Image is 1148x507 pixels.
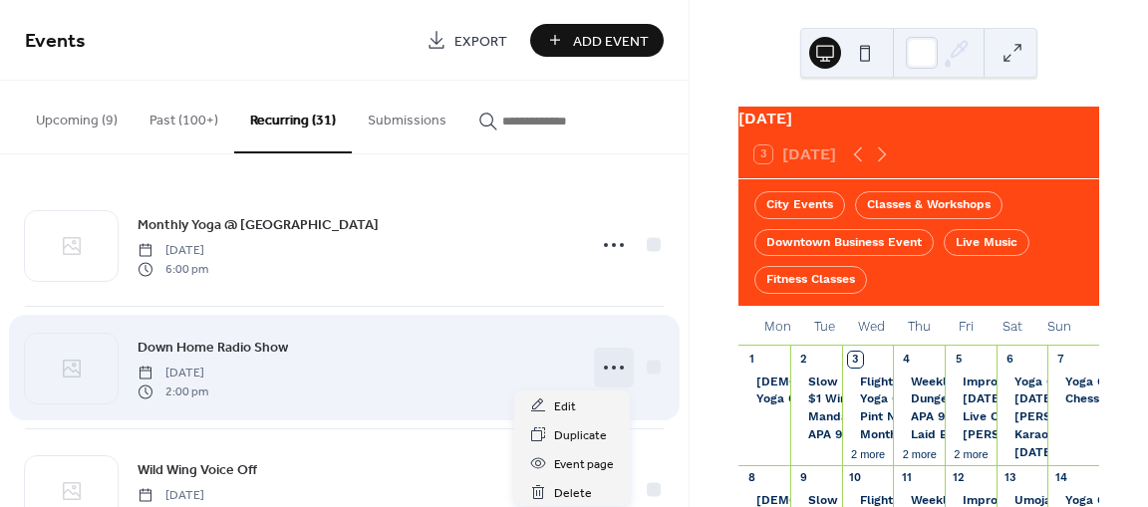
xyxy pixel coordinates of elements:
[860,426,1086,443] div: Monthly Yoga @ [GEOGRAPHIC_DATA]
[843,444,893,461] button: 2 more
[893,408,945,425] div: APA 9-Ball Pool League @ Wild Wing
[138,460,257,481] span: Wild Wing Voice Off
[943,307,990,347] div: Fri
[138,336,288,359] a: Down Home Radio Show
[790,426,842,443] div: APA 9-Ball Pool League @ Wild Wing
[754,307,801,347] div: Mon
[1047,374,1099,390] div: Yoga Class @ VIDYA Yoga & Fitness
[945,390,997,407] div: Friday Live Music at Little Magic Bar
[1047,390,1099,407] div: Chess Club @ Mulligan's
[808,374,1084,390] div: Slow Flow Yoga Class at [GEOGRAPHIC_DATA]
[997,374,1048,390] div: Yoga Class @ VIDYA Yoga & Fitness
[790,408,842,425] div: Mandarin Language Class @ Philosopher's House
[138,213,379,236] a: Monthly Yoga @ [GEOGRAPHIC_DATA]
[801,307,848,347] div: Tue
[138,458,257,481] a: Wild Wing Voice Off
[790,374,842,390] div: Slow Flow Yoga Class at Philosopher's House
[554,483,592,504] span: Delete
[945,408,997,425] div: Live Comedy at Wallace Theatre Every Friday @ 8pm
[951,352,966,367] div: 5
[573,31,649,52] span: Add Event
[945,374,997,390] div: Improv and Acting Workshop Every Friday @ 6pm
[138,487,208,505] span: [DATE]
[946,444,996,461] button: 2 more
[234,81,352,153] button: Recurring (31)
[808,408,1095,425] div: Mandarin Language Class @ Philosopher's House
[896,307,943,347] div: Thu
[138,215,379,236] span: Monthly Yoga @ [GEOGRAPHIC_DATA]
[138,338,288,359] span: Down Home Radio Show
[848,352,863,367] div: 3
[138,365,208,382] span: [DATE]
[1053,471,1068,486] div: 14
[138,242,208,260] span: [DATE]
[744,471,759,486] div: 8
[842,426,894,443] div: Monthly Yoga @ TN Hills Brewstillery
[134,81,234,151] button: Past (100+)
[1003,471,1017,486] div: 13
[412,24,522,57] a: Export
[554,396,576,417] span: Edit
[744,352,759,367] div: 1
[738,374,790,390] div: Ladies Night @ Tennessee Hills Brewstillery
[944,229,1029,257] div: Live Music
[997,444,1048,461] div: Saturday Night Live @ Diablos
[1003,352,1017,367] div: 6
[352,81,462,151] button: Submissions
[738,107,1099,130] div: [DATE]
[842,390,894,407] div: Yoga Class @ VIDYA Yoga & Fitness
[997,390,1048,407] div: Saturday Night Live Music at Little Magic Bar
[754,229,934,257] div: Downtown Business Event
[808,426,1026,443] div: APA 9-Ball Pool League @ Wild Wing
[20,81,134,151] button: Upcoming (9)
[756,390,964,407] div: Yoga Class @ VIDYA Yoga & Fitness
[454,31,507,52] span: Export
[945,426,997,443] div: Luke Bulla at The Down Home
[895,444,945,461] button: 2 more
[842,408,894,425] div: Pint Night @ TN Hills Brewstillery
[860,408,1064,425] div: Pint Night @ [GEOGRAPHIC_DATA]
[997,426,1048,443] div: Karaoke at Little Magic Bar
[796,471,811,486] div: 9
[138,260,208,278] span: 6:00 pm
[860,374,1084,390] div: Flight Wine Night @ The Fiesty Pigeon
[808,390,1004,407] div: $1 Wings & Nuggets @ Wild Wing
[951,471,966,486] div: 12
[1036,307,1083,347] div: Sun
[899,471,914,486] div: 11
[554,425,607,446] span: Duplicate
[899,352,914,367] div: 4
[790,390,842,407] div: $1 Wings & Nuggets @ Wild Wing
[756,374,1146,390] div: [DEMOGRAPHIC_DATA] Night @ [US_STATE][GEOGRAPHIC_DATA]
[738,390,790,407] div: Yoga Class @ VIDYA Yoga & Fitness
[911,408,1129,425] div: APA 9-Ball Pool League @ Wild Wing
[848,307,895,347] div: Wed
[893,390,945,407] div: Dungeons and Dragons at Philosopher's House
[1053,352,1068,367] div: 7
[990,307,1036,347] div: Sat
[754,191,845,219] div: City Events
[997,408,1048,425] div: Grant Peeples at The Down Home
[855,191,1003,219] div: Classes & Workshops
[893,426,945,443] div: Laid Back Country Picker at The Down Home
[554,454,614,475] span: Event page
[842,374,894,390] div: Flight Wine Night @ The Fiesty Pigeon
[860,390,1067,407] div: Yoga Class @ VIDYA Yoga & Fitness
[754,266,867,294] div: Fitness Classes
[530,24,664,57] button: Add Event
[848,471,863,486] div: 10
[25,22,86,61] span: Events
[796,352,811,367] div: 2
[893,374,945,390] div: Weekly Mah Jongg game time at Philosoher's House
[138,382,208,400] span: 2:00 pm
